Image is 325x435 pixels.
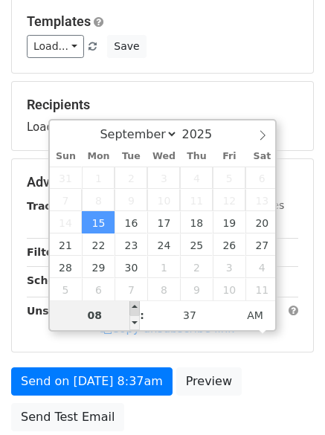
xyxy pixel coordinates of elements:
span: September 28, 2025 [50,256,83,278]
button: Save [107,35,146,58]
a: Copy unsubscribe link [100,322,234,335]
input: Minute [144,300,235,330]
input: Year [178,127,231,141]
span: October 5, 2025 [50,278,83,300]
input: Hour [50,300,141,330]
span: September 29, 2025 [82,256,115,278]
a: Load... [27,35,84,58]
span: September 14, 2025 [50,211,83,233]
span: September 23, 2025 [115,233,147,256]
span: October 6, 2025 [82,278,115,300]
span: Fri [213,152,245,161]
span: : [140,300,144,330]
strong: Tracking [27,200,77,212]
iframe: Chat Widget [251,364,325,435]
span: October 8, 2025 [147,278,180,300]
span: September 30, 2025 [115,256,147,278]
span: September 10, 2025 [147,189,180,211]
span: September 21, 2025 [50,233,83,256]
div: Loading... [27,97,298,135]
span: September 15, 2025 [82,211,115,233]
h5: Advanced [27,174,298,190]
span: September 6, 2025 [245,167,278,189]
span: October 11, 2025 [245,278,278,300]
span: September 12, 2025 [213,189,245,211]
span: September 4, 2025 [180,167,213,189]
span: September 19, 2025 [213,211,245,233]
strong: Unsubscribe [27,305,100,317]
span: Sat [245,152,278,161]
a: Send Test Email [11,403,124,431]
span: September 1, 2025 [82,167,115,189]
span: September 2, 2025 [115,167,147,189]
span: September 7, 2025 [50,189,83,211]
span: Click to toggle [235,300,276,330]
span: September 25, 2025 [180,233,213,256]
span: October 10, 2025 [213,278,245,300]
a: Preview [176,367,242,396]
a: Templates [27,13,91,29]
span: September 11, 2025 [180,189,213,211]
span: September 5, 2025 [213,167,245,189]
strong: Filters [27,246,65,258]
span: September 18, 2025 [180,211,213,233]
span: September 20, 2025 [245,211,278,233]
span: October 4, 2025 [245,256,278,278]
a: Send on [DATE] 8:37am [11,367,173,396]
span: September 26, 2025 [213,233,245,256]
span: Tue [115,152,147,161]
span: September 3, 2025 [147,167,180,189]
span: Mon [82,152,115,161]
span: September 24, 2025 [147,233,180,256]
h5: Recipients [27,97,298,113]
span: September 13, 2025 [245,189,278,211]
span: September 22, 2025 [82,233,115,256]
span: October 3, 2025 [213,256,245,278]
span: September 9, 2025 [115,189,147,211]
span: October 9, 2025 [180,278,213,300]
span: Sun [50,152,83,161]
span: October 7, 2025 [115,278,147,300]
span: August 31, 2025 [50,167,83,189]
span: September 16, 2025 [115,211,147,233]
span: October 2, 2025 [180,256,213,278]
strong: Schedule [27,274,80,286]
span: September 27, 2025 [245,233,278,256]
span: Wed [147,152,180,161]
span: Thu [180,152,213,161]
span: September 17, 2025 [147,211,180,233]
span: September 8, 2025 [82,189,115,211]
span: October 1, 2025 [147,256,180,278]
